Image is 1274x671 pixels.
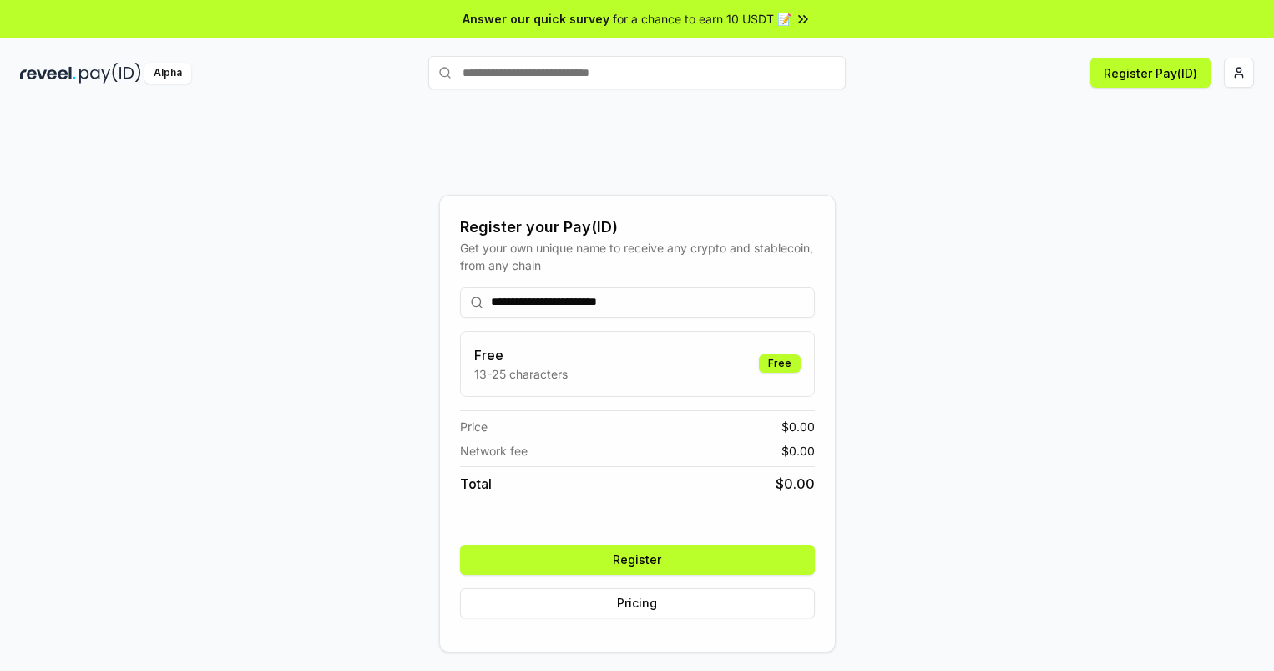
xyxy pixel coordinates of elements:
[144,63,191,84] div: Alpha
[613,10,791,28] span: for a chance to earn 10 USDT 📝
[781,418,815,435] span: $ 0.00
[776,474,815,494] span: $ 0.00
[463,10,609,28] span: Answer our quick survey
[781,442,815,460] span: $ 0.00
[474,345,568,365] h3: Free
[460,442,528,460] span: Network fee
[474,365,568,383] p: 13-25 characters
[460,418,488,435] span: Price
[759,354,801,373] div: Free
[460,216,815,239] div: Register your Pay(ID)
[79,63,141,84] img: pay_id
[20,63,76,84] img: reveel_dark
[1090,58,1211,88] button: Register Pay(ID)
[460,474,492,494] span: Total
[460,545,815,575] button: Register
[460,588,815,618] button: Pricing
[460,239,815,274] div: Get your own unique name to receive any crypto and stablecoin, from any chain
